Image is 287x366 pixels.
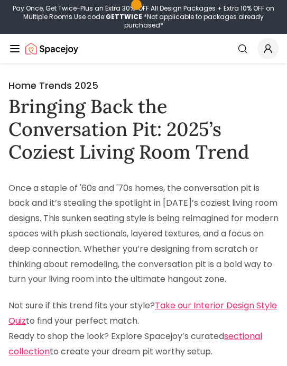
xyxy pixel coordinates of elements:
[74,12,142,21] span: Use code:
[124,12,264,30] span: *Not applicable to packages already purchased*
[25,38,78,59] img: Spacejoy Logo
[25,38,78,59] a: Spacejoy
[4,4,283,30] div: Pay Once, Get Twice-Plus an Extra 30% OFF All Design Packages + Extra 10% OFF on Multiple Rooms.
[8,34,279,63] nav: Global
[8,330,262,358] a: sectional collection
[8,298,279,359] p: Not sure if this trend fits your style? to find your perfect match. Ready to shop the look? Explo...
[106,12,142,21] b: GETTWICE
[8,181,279,288] p: Once a staple of '60s and '70s homes, the conversation pit is back and it’s stealing the spotligh...
[8,78,279,93] h2: Home Trends 2025
[8,95,279,164] h1: Bringing Back the Conversation Pit: 2025’s Coziest Living Room Trend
